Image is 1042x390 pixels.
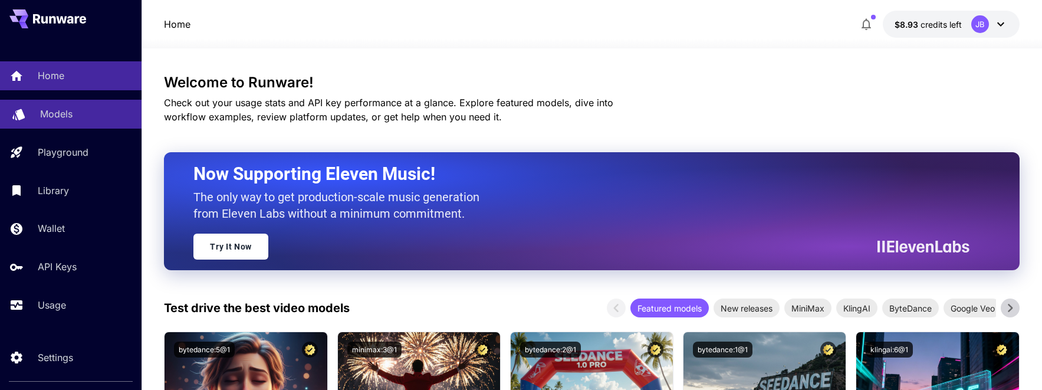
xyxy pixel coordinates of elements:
[347,342,402,358] button: minimax:3@1
[630,302,709,314] span: Featured models
[302,342,318,358] button: Certified Model – Vetted for best performance and includes a commercial license.
[40,107,73,121] p: Models
[921,19,962,30] span: credits left
[971,15,989,33] div: JB
[882,299,939,317] div: ByteDance
[820,342,836,358] button: Certified Model – Vetted for best performance and includes a commercial license.
[164,17,190,31] a: Home
[164,17,190,31] nav: breadcrumb
[944,299,1002,317] div: Google Veo
[883,11,1020,38] button: $8.92668JB
[193,234,268,260] a: Try It Now
[475,342,491,358] button: Certified Model – Vetted for best performance and includes a commercial license.
[38,298,66,312] p: Usage
[647,342,663,358] button: Certified Model – Vetted for best performance and includes a commercial license.
[630,299,709,317] div: Featured models
[38,68,64,83] p: Home
[38,183,69,198] p: Library
[714,302,780,314] span: New releases
[693,342,752,358] button: bytedance:1@1
[994,342,1010,358] button: Certified Model – Vetted for best performance and includes a commercial license.
[193,189,488,222] p: The only way to get production-scale music generation from Eleven Labs without a minimum commitment.
[784,299,831,317] div: MiniMax
[714,299,780,317] div: New releases
[520,342,581,358] button: bytedance:2@1
[174,342,235,358] button: bytedance:5@1
[38,145,88,159] p: Playground
[38,260,77,274] p: API Keys
[836,299,877,317] div: KlingAI
[895,19,921,30] span: $8.93
[836,302,877,314] span: KlingAI
[784,302,831,314] span: MiniMax
[944,302,1002,314] span: Google Veo
[38,350,73,365] p: Settings
[38,221,65,235] p: Wallet
[193,163,961,185] h2: Now Supporting Eleven Music!
[866,342,913,358] button: klingai:6@1
[895,18,962,31] div: $8.92668
[164,299,350,317] p: Test drive the best video models
[164,97,613,123] span: Check out your usage stats and API key performance at a glance. Explore featured models, dive int...
[882,302,939,314] span: ByteDance
[164,74,1020,91] h3: Welcome to Runware!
